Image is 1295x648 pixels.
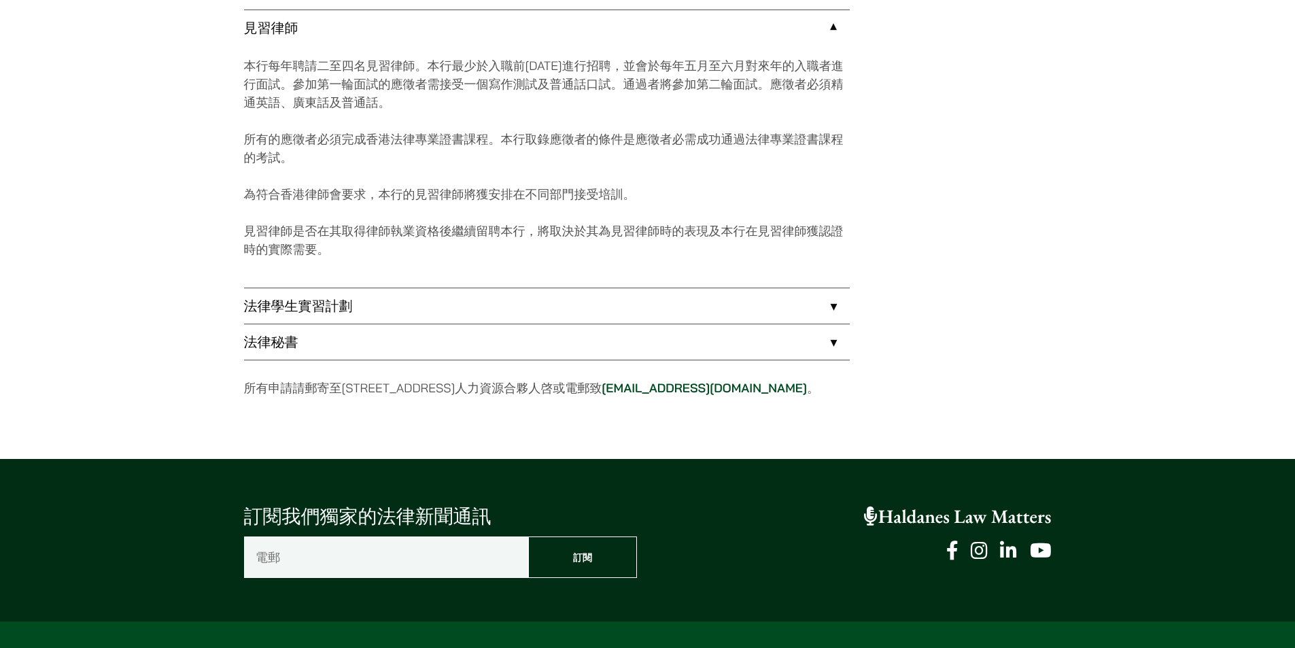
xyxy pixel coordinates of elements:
input: 訂閱 [528,536,637,578]
p: 訂閱我們獨家的法律新聞通訊 [244,502,637,531]
p: 所有申請請郵寄至[STREET_ADDRESS]人力資源合夥人啓或電郵致 。 [244,379,850,397]
div: 見習律師 [244,46,850,288]
p: 為符合香港律師會要求，本行的見習律師將獲安排在不同部門接受培訓。 [244,185,850,203]
p: 見習律師是否在其取得律師執業資格後繼續留聘本行，將取決於其為見習律師時的表現及本行在見習律師獲認證時的實際需要。 [244,222,850,258]
a: 見習律師 [244,10,850,46]
a: Haldanes Law Matters [864,505,1052,529]
a: 法律學生實習計劃 [244,288,850,324]
a: [EMAIL_ADDRESS][DOMAIN_NAME] [602,380,807,396]
p: 本行每年聘請二至四名見習律師。本行最少於入職前[DATE]進行招聘，並會於每年五月至六月對來年的入職者進行面試。參加第一輪面試的應徵者需接受一個寫作測試及普通話口試。通過者將參加第二輪面試。應徵... [244,56,850,112]
a: 法律秘書 [244,324,850,360]
input: 電郵 [244,536,529,578]
p: 所有的應徵者必須完成香港法律專業證書課程。本行取錄應徵者的條件是應徵者必需成功通過法律專業證書課程的考試。 [244,130,850,167]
